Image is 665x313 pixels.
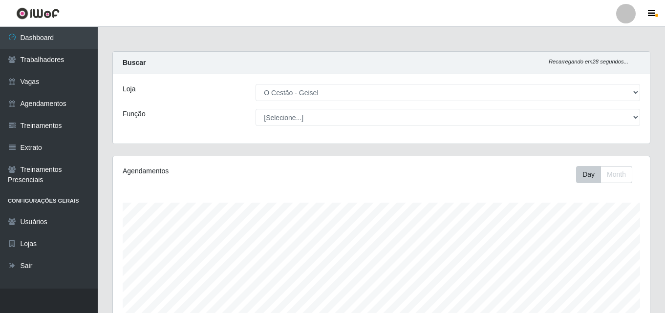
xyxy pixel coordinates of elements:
[549,59,628,64] i: Recarregando em 28 segundos...
[601,166,632,183] button: Month
[123,166,330,176] div: Agendamentos
[576,166,601,183] button: Day
[123,59,146,66] strong: Buscar
[16,7,60,20] img: CoreUI Logo
[123,84,135,94] label: Loja
[123,109,146,119] label: Função
[576,166,640,183] div: Toolbar with button groups
[576,166,632,183] div: First group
